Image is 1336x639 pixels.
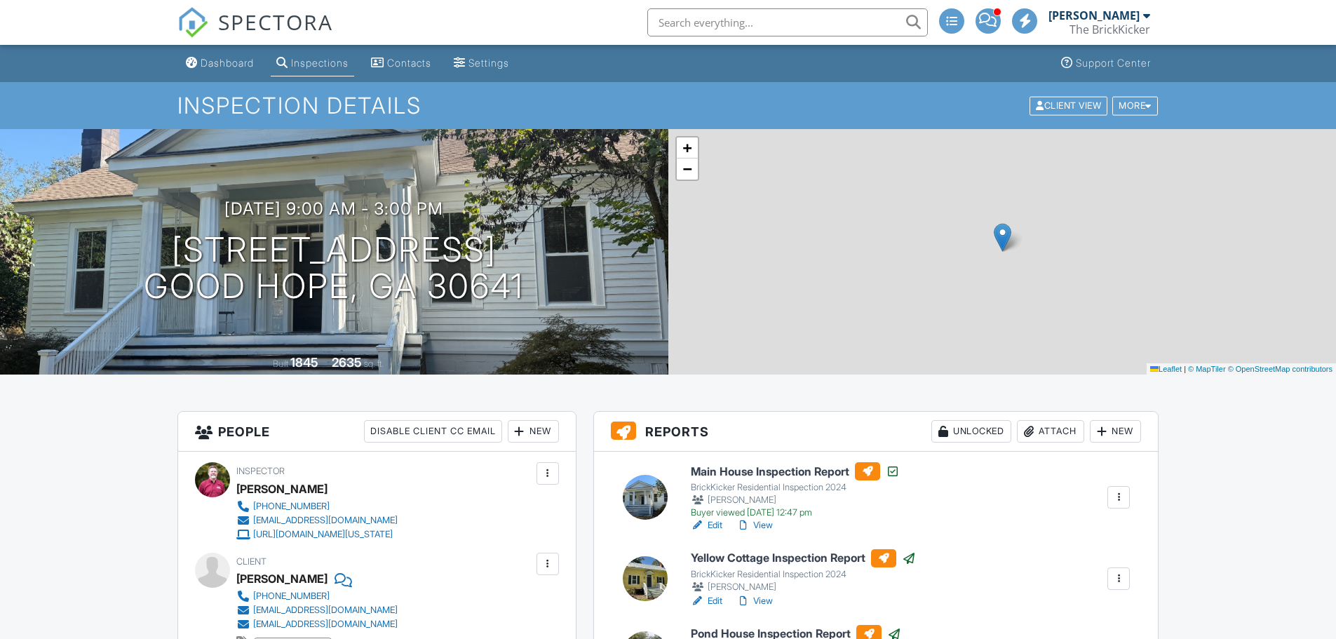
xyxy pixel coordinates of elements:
div: More [1112,96,1158,115]
a: Leaflet [1150,365,1182,373]
div: Support Center [1076,57,1151,69]
h1: [STREET_ADDRESS] Good Hope, GA 30641 [144,231,524,306]
div: [PERSON_NAME] [1048,8,1140,22]
a: [EMAIL_ADDRESS][DOMAIN_NAME] [236,617,398,631]
input: Search everything... [647,8,928,36]
a: Main House Inspection Report BrickKicker Residential Inspection 2024 [PERSON_NAME] Buyer viewed [... [691,462,900,518]
a: View [736,518,773,532]
a: Edit [691,594,722,608]
a: Edit [691,518,722,532]
div: [PHONE_NUMBER] [253,501,330,512]
div: [PERSON_NAME] [236,568,328,589]
div: New [508,420,559,443]
div: 1845 [290,355,318,370]
div: Attach [1017,420,1084,443]
img: The Best Home Inspection Software - Spectora [177,7,208,38]
a: [EMAIL_ADDRESS][DOMAIN_NAME] [236,603,398,617]
div: Inspections [291,57,349,69]
span: sq. ft. [364,358,384,369]
a: SPECTORA [177,19,333,48]
a: Zoom out [677,159,698,180]
div: Unlocked [931,420,1011,443]
a: [PHONE_NUMBER] [236,499,398,513]
div: 2635 [332,355,362,370]
a: Yellow Cottage Inspection Report BrickKicker Residential Inspection 2024 [PERSON_NAME] [691,549,916,594]
a: Contacts [365,51,437,76]
div: Dashboard [201,57,254,69]
img: Marker [994,223,1011,252]
span: | [1184,365,1186,373]
div: [EMAIL_ADDRESS][DOMAIN_NAME] [253,619,398,630]
div: [PERSON_NAME] [691,493,900,507]
div: [EMAIL_ADDRESS][DOMAIN_NAME] [253,605,398,616]
a: [URL][DOMAIN_NAME][US_STATE] [236,527,398,542]
a: Dashboard [180,51,259,76]
h3: [DATE] 9:00 am - 3:00 pm [224,199,443,218]
a: Settings [448,51,515,76]
div: The BrickKicker [1070,22,1150,36]
div: Disable Client CC Email [364,420,502,443]
div: [URL][DOMAIN_NAME][US_STATE] [253,529,393,540]
a: Client View [1028,100,1111,110]
div: Settings [468,57,509,69]
a: Support Center [1055,51,1156,76]
div: BrickKicker Residential Inspection 2024 [691,482,900,493]
a: Inspections [271,51,354,76]
a: Zoom in [677,137,698,159]
h6: Yellow Cottage Inspection Report [691,549,916,567]
a: View [736,594,773,608]
div: Buyer viewed [DATE] 12:47 pm [691,507,900,518]
div: [PERSON_NAME] [691,580,916,594]
span: Inspector [236,466,285,476]
div: Contacts [387,57,431,69]
div: [PHONE_NUMBER] [253,591,330,602]
div: BrickKicker Residential Inspection 2024 [691,569,916,580]
div: [PERSON_NAME] [236,478,328,499]
span: + [682,139,691,156]
span: Built [273,358,288,369]
div: New [1090,420,1141,443]
h3: Reports [594,412,1159,452]
a: © OpenStreetMap contributors [1228,365,1332,373]
h6: Main House Inspection Report [691,462,900,480]
h3: People [178,412,576,452]
a: [EMAIL_ADDRESS][DOMAIN_NAME] [236,513,398,527]
h1: Inspection Details [177,93,1159,118]
span: − [682,160,691,177]
div: Client View [1030,96,1107,115]
span: Client [236,556,266,567]
a: © MapTiler [1188,365,1226,373]
div: [EMAIL_ADDRESS][DOMAIN_NAME] [253,515,398,526]
a: [PHONE_NUMBER] [236,589,398,603]
span: SPECTORA [218,7,333,36]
